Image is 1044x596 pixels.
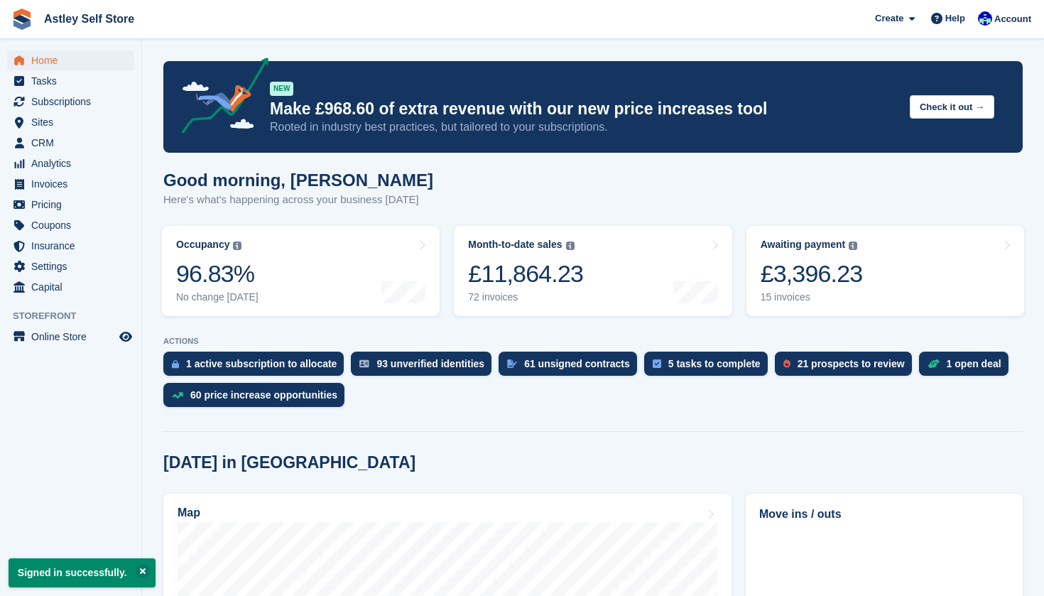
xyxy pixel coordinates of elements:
a: 21 prospects to review [775,352,919,383]
a: menu [7,92,134,112]
div: Awaiting payment [761,239,846,251]
a: Awaiting payment £3,396.23 15 invoices [746,226,1024,316]
span: Help [945,11,965,26]
h2: [DATE] in [GEOGRAPHIC_DATA] [163,453,415,472]
a: 1 active subscription to allocate [163,352,351,383]
p: Signed in successfully. [9,558,156,587]
button: Check it out → [910,95,994,119]
div: Occupancy [176,239,229,251]
span: Coupons [31,215,116,235]
span: Storefront [13,309,141,323]
p: ACTIONS [163,337,1023,346]
img: price-adjustments-announcement-icon-8257ccfd72463d97f412b2fc003d46551f7dbcb40ab6d574587a9cd5c0d94... [170,58,269,139]
a: Occupancy 96.83% No change [DATE] [162,226,440,316]
img: task-75834270c22a3079a89374b754ae025e5fb1db73e45f91037f5363f120a921f8.svg [653,359,661,368]
span: Account [994,12,1031,26]
a: menu [7,133,134,153]
span: Capital [31,277,116,297]
a: 93 unverified identities [351,352,499,383]
span: CRM [31,133,116,153]
div: 1 open deal [947,358,1001,369]
a: Astley Self Store [38,7,140,31]
a: menu [7,195,134,215]
span: Pricing [31,195,116,215]
a: menu [7,112,134,132]
a: menu [7,71,134,91]
span: Online Store [31,327,116,347]
a: 61 unsigned contracts [499,352,644,383]
span: Settings [31,256,116,276]
h2: Map [178,506,200,519]
img: prospect-51fa495bee0391a8d652442698ab0144808aea92771e9ea1ae160a38d050c398.svg [783,359,790,368]
a: menu [7,174,134,194]
a: menu [7,327,134,347]
img: price_increase_opportunities-93ffe204e8149a01c8c9dc8f82e8f89637d9d84a8eef4429ea346261dce0b2c0.svg [172,392,183,399]
img: icon-info-grey-7440780725fd019a000dd9b08b2336e03edf1995a4989e88bcd33f0948082b44.svg [566,242,575,250]
div: 93 unverified identities [376,358,484,369]
a: Month-to-date sales £11,864.23 72 invoices [454,226,732,316]
h1: Good morning, [PERSON_NAME] [163,170,433,190]
a: menu [7,236,134,256]
div: 96.83% [176,259,259,288]
span: Home [31,50,116,70]
div: 1 active subscription to allocate [186,358,337,369]
span: Sites [31,112,116,132]
h2: Move ins / outs [759,506,1009,523]
img: Gemma Parkinson [978,11,992,26]
div: 5 tasks to complete [668,358,761,369]
a: menu [7,256,134,276]
span: Subscriptions [31,92,116,112]
div: 15 invoices [761,291,863,303]
img: deal-1b604bf984904fb50ccaf53a9ad4b4a5d6e5aea283cecdc64d6e3604feb123c2.svg [928,359,940,369]
span: Tasks [31,71,116,91]
img: verify_identity-adf6edd0f0f0b5bbfe63781bf79b02c33cf7c696d77639b501bdc392416b5a36.svg [359,359,369,368]
div: 72 invoices [468,291,583,303]
a: menu [7,50,134,70]
span: Create [875,11,903,26]
p: Make £968.60 of extra revenue with our new price increases tool [270,99,898,119]
a: 1 open deal [919,352,1016,383]
div: 21 prospects to review [798,358,905,369]
img: contract_signature_icon-13c848040528278c33f63329250d36e43548de30e8caae1d1a13099fd9432cc5.svg [507,359,517,368]
a: 5 tasks to complete [644,352,775,383]
div: Month-to-date sales [468,239,562,251]
div: NEW [270,82,293,96]
a: menu [7,277,134,297]
span: Insurance [31,236,116,256]
a: menu [7,215,134,235]
a: menu [7,153,134,173]
div: £3,396.23 [761,259,863,288]
img: active_subscription_to_allocate_icon-d502201f5373d7db506a760aba3b589e785aa758c864c3986d89f69b8ff3... [172,359,179,369]
div: 61 unsigned contracts [524,358,630,369]
div: No change [DATE] [176,291,259,303]
a: 60 price increase opportunities [163,383,352,414]
p: Rooted in industry best practices, but tailored to your subscriptions. [270,119,898,135]
span: Invoices [31,174,116,194]
div: 60 price increase opportunities [190,389,337,401]
span: Analytics [31,153,116,173]
a: Preview store [117,328,134,345]
img: icon-info-grey-7440780725fd019a000dd9b08b2336e03edf1995a4989e88bcd33f0948082b44.svg [233,242,241,250]
div: £11,864.23 [468,259,583,288]
img: icon-info-grey-7440780725fd019a000dd9b08b2336e03edf1995a4989e88bcd33f0948082b44.svg [849,242,857,250]
img: stora-icon-8386f47178a22dfd0bd8f6a31ec36ba5ce8667c1dd55bd0f319d3a0aa187defe.svg [11,9,33,30]
p: Here's what's happening across your business [DATE] [163,192,433,208]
